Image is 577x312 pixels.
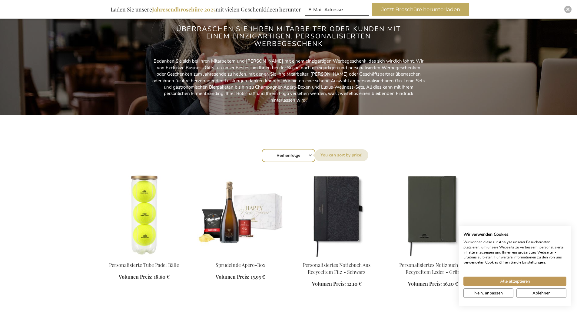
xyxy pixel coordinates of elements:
[305,3,371,18] form: marketing offers and promotions
[372,3,469,16] button: Jetzt Broschüre herunterladen
[305,3,369,16] input: E-Mail-Adresse
[474,290,503,296] span: Nein, anpassen
[101,172,187,257] img: Personalised Tube Of Padel Balls
[390,254,476,260] a: Personalised Baltimore GRS Certified Paper & PU Notebook
[119,274,170,281] a: Volumen Preis: 18,60 €
[197,172,284,257] img: Sparkling Apero Box
[399,262,467,275] a: Personalisiertes Notizbuch Aus Recyceltem Leder - Grün
[463,232,566,237] h2: Wir verwenden Cookies
[408,281,442,287] span: Volumen Preis:
[108,3,304,16] div: Laden Sie unsere mit vielen Geschenkideen herunter
[566,8,570,11] img: Close
[152,58,425,103] p: Bedanken Sie sich bei Ihren Mitarbeitern und [PERSON_NAME] mit einem einzigartigen Werbegeschenk,...
[101,254,187,260] a: Personalised Tube Of Padel Balls
[500,278,530,284] span: Alle akzeptieren
[347,281,362,287] span: 12,10 €
[175,25,402,48] h2: ÜBERRASCHEN SIE IHREN MITARBEITER ODER KUNDEN MIT EINEM EINZIGARTIGEN, PERSONALISIERTEN WERBEGESC...
[216,274,250,280] span: Volumen Preis:
[293,254,380,260] a: Personalised Recycled Felt Notebook - Black
[197,254,284,260] a: Sparkling Apero Box
[303,262,370,275] a: Personalisiertes Notizbuch Aus Recyceltem Filz - Schwarz
[463,277,566,286] button: Akzeptieren Sie alle cookies
[152,6,216,13] b: Jahresendbroschüre 2025
[216,262,265,268] a: Sprudelnde Apéro-Box
[408,281,458,287] a: Volumen Preis: 16,10 €
[314,149,368,161] label: Sortieren nach
[109,262,179,268] a: Personalisierte Tube Padel Bälle
[312,281,362,287] a: Volumen Preis: 12,10 €
[119,274,153,280] span: Volumen Preis:
[463,240,566,265] p: Wir können diese zur Analyse unserer Besucherdaten platzieren, um unsere Webseite zu verbessern, ...
[312,281,346,287] span: Volumen Preis:
[463,288,513,298] button: cookie Einstellungen anpassen
[390,172,476,257] img: Personalised Baltimore GRS Certified Paper & PU Notebook
[293,172,380,257] img: Personalised Recycled Felt Notebook - Black
[516,288,566,298] button: Alle verweigern cookies
[443,281,458,287] span: 16,10 €
[216,274,265,281] a: Volumen Preis: 15,95 €
[154,274,170,280] span: 18,60 €
[564,6,572,13] div: Close
[251,274,265,280] span: 15,95 €
[532,290,551,296] span: Ablehnen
